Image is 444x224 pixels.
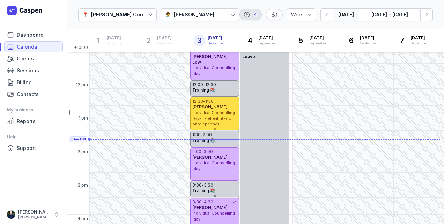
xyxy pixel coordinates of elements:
div: 3:30 [192,199,202,205]
div: My business [7,104,60,116]
div: September [410,41,428,46]
span: Contacts [17,90,39,99]
span: Calendar [17,43,39,51]
div: 3:00 [192,182,202,188]
div: [PERSON_NAME][EMAIL_ADDRESS][DOMAIN_NAME][PERSON_NAME] [18,215,50,220]
span: +10:00 [74,45,89,52]
span: 1 pm [79,115,88,121]
div: September [360,41,377,46]
span: [DATE] [106,35,124,41]
div: 3:00 [203,149,213,154]
div: 7 [397,35,408,46]
div: - [202,182,204,188]
span: 1:44 PM [71,136,86,142]
div: - [201,149,203,154]
span: [PERSON_NAME] [192,205,228,210]
span: Training 📚 [192,188,215,193]
div: 2:00 [203,132,212,138]
span: 12 pm [76,82,88,87]
span: [PERSON_NAME] [192,154,228,160]
div: - [201,132,203,138]
span: Individual Counselling (day) [192,65,235,76]
div: 4 [252,12,258,17]
div: 1 [92,35,104,46]
div: 3:30 [204,182,213,188]
span: Training 📚 [192,138,215,143]
span: Dashboard [17,31,44,39]
span: [DATE] [309,35,326,41]
span: Billing [17,78,32,87]
button: [DATE] [333,8,359,21]
div: September [106,41,124,46]
span: [DATE] [360,35,377,41]
span: [DATE] [410,35,428,41]
span: Individual Counselling Day- Telehealth(Zoom or telephone) [192,110,235,127]
div: 2 [143,35,154,46]
div: Help [7,131,60,143]
span: Individual Counselling (day) [192,211,235,222]
span: [PERSON_NAME] Low [192,54,228,65]
div: 1:30 [205,99,214,104]
span: Training 📚 [192,87,215,93]
span: Clients [17,55,34,63]
span: Sessions [17,66,39,75]
div: 12:30 [205,82,216,87]
span: 3 pm [77,182,88,188]
div: 2:00 [192,149,201,154]
div: - [202,199,204,205]
span: 2 pm [78,149,88,154]
div: September [157,41,174,46]
div: [PERSON_NAME] Counselling [91,10,163,19]
span: Reports [17,117,36,125]
span: Support [17,144,36,152]
span: [DATE] [258,35,275,41]
span: 4 pm [77,216,88,222]
div: [PERSON_NAME] [174,10,214,19]
div: 12:30 [192,99,203,104]
span: [DATE] [208,35,225,41]
span: [PERSON_NAME] [192,104,228,109]
div: September [309,41,326,46]
div: 👨‍⚕️ [165,10,171,19]
div: September [208,41,225,46]
div: 6 [346,35,357,46]
span: Leave [242,54,255,59]
div: - [203,99,205,104]
span: Individual Counselling (day) [192,160,235,171]
div: 1:30 [192,132,201,138]
div: 📍 [82,10,88,19]
div: [PERSON_NAME] [18,209,50,215]
div: - [203,82,205,87]
div: 12:00 [192,82,203,87]
div: 3 [194,35,205,46]
span: [DATE] [157,35,174,41]
div: September [258,41,275,46]
div: 5 [295,35,306,46]
img: User profile image [7,210,15,219]
div: 4:30 [204,199,213,205]
button: [DATE] - [DATE] [359,8,420,21]
div: 4 [244,35,256,46]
